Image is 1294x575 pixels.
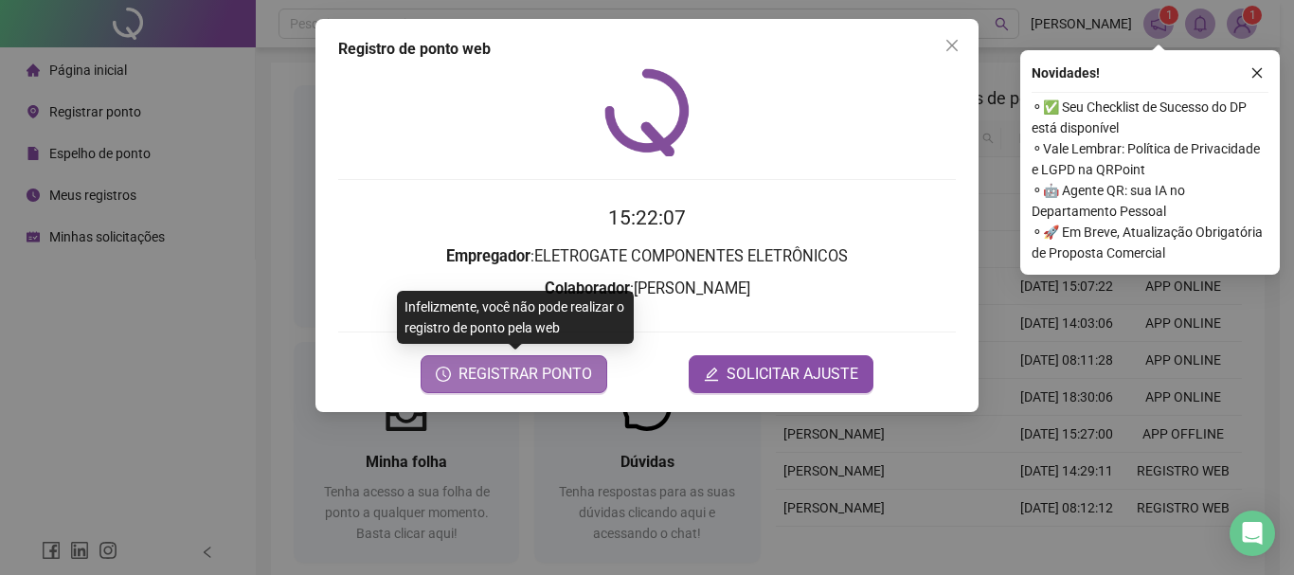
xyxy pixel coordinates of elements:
[1032,97,1268,138] span: ⚬ ✅ Seu Checklist de Sucesso do DP está disponível
[338,38,956,61] div: Registro de ponto web
[446,247,530,265] strong: Empregador
[604,68,690,156] img: QRPoint
[944,38,960,53] span: close
[1032,138,1268,180] span: ⚬ Vale Lembrar: Política de Privacidade e LGPD na QRPoint
[338,277,956,301] h3: : [PERSON_NAME]
[421,355,607,393] button: REGISTRAR PONTO
[689,355,873,393] button: editSOLICITAR AJUSTE
[608,207,686,229] time: 15:22:07
[1032,63,1100,83] span: Novidades !
[458,363,592,386] span: REGISTRAR PONTO
[727,363,858,386] span: SOLICITAR AJUSTE
[1250,66,1264,80] span: close
[1032,222,1268,263] span: ⚬ 🚀 Em Breve, Atualização Obrigatória de Proposta Comercial
[704,367,719,382] span: edit
[436,367,451,382] span: clock-circle
[937,30,967,61] button: Close
[1032,180,1268,222] span: ⚬ 🤖 Agente QR: sua IA no Departamento Pessoal
[1230,511,1275,556] div: Open Intercom Messenger
[338,244,956,269] h3: : ELETROGATE COMPONENTES ELETRÔNICOS
[397,291,634,344] div: Infelizmente, você não pode realizar o registro de ponto pela web
[545,279,630,297] strong: Colaborador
